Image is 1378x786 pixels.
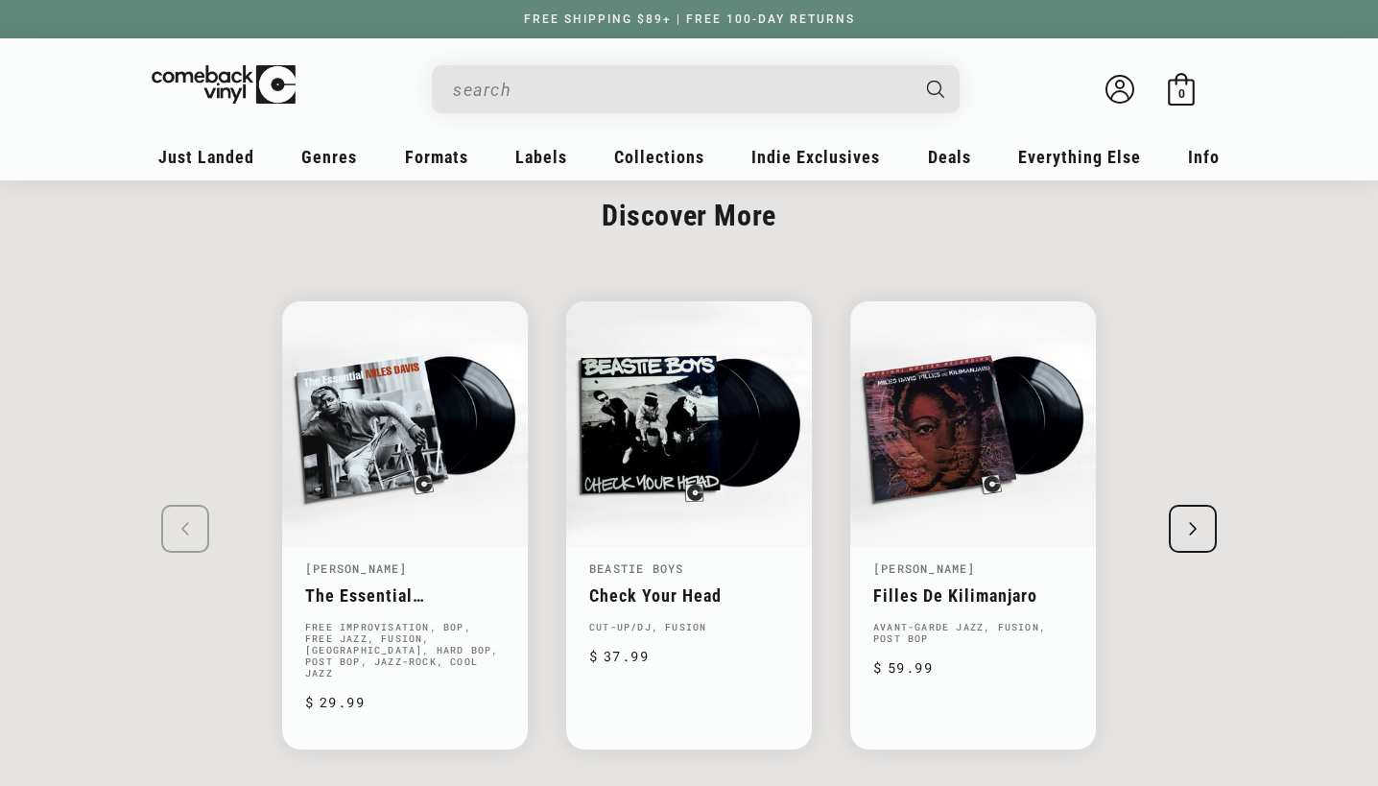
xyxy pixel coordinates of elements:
[515,147,567,167] span: Labels
[505,12,874,26] a: FREE SHIPPING $89+ | FREE 100-DAY RETURNS
[873,560,976,576] a: [PERSON_NAME]
[1018,147,1141,167] span: Everything Else
[614,147,704,167] span: Collections
[1169,505,1217,553] div: Next slide
[432,65,960,113] div: Search
[751,147,880,167] span: Indie Exclusives
[1188,147,1220,167] span: Info
[873,585,1073,606] a: Filles De Kilimanjaro
[928,147,971,167] span: Deals
[158,147,254,167] span: Just Landed
[566,301,812,750] li: 2 / 6
[850,301,1096,750] li: 3 / 6
[589,560,683,576] a: Beastie Boys
[589,585,789,606] a: Check Your Head
[911,65,962,113] button: Search
[305,585,505,606] a: The Essential [PERSON_NAME]
[453,70,908,109] input: When autocomplete results are available use up and down arrows to review and enter to select
[305,560,408,576] a: [PERSON_NAME]
[1178,86,1185,101] span: 0
[405,147,468,167] span: Formats
[282,301,528,750] li: 1 / 6
[301,147,357,167] span: Genres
